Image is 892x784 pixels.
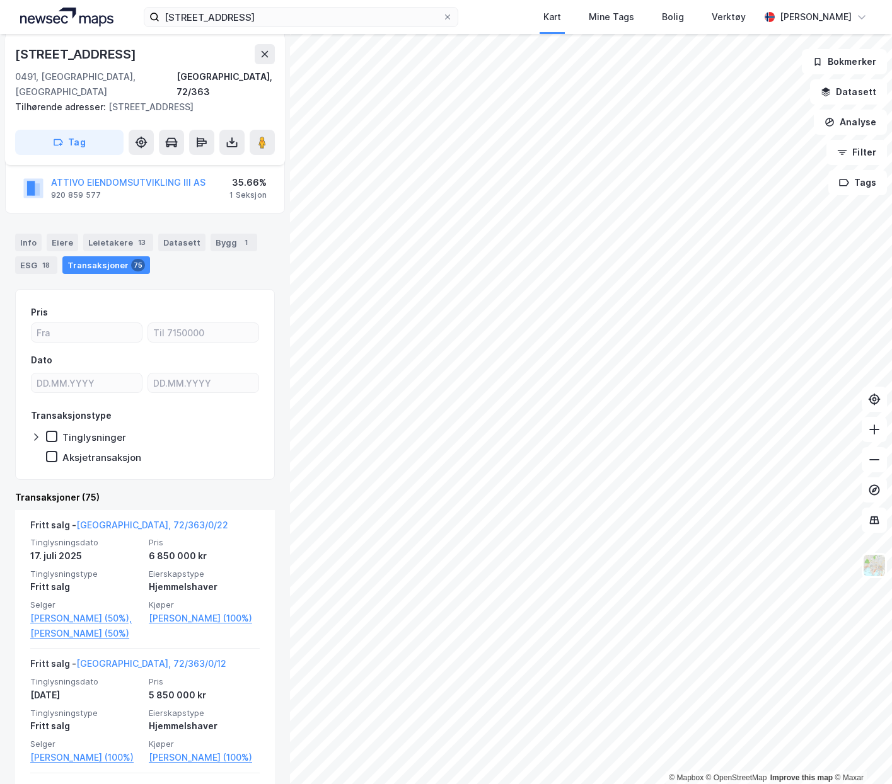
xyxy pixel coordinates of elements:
input: Fra [32,323,142,342]
div: Kart [543,9,561,25]
a: [PERSON_NAME] (100%) [149,750,260,765]
iframe: Chat Widget [829,724,892,784]
span: Tinglysningsdato [30,676,141,687]
div: [STREET_ADDRESS] [15,99,265,115]
div: Aksjetransaksjon [62,452,141,463]
a: Mapbox [669,773,704,782]
div: Bygg [211,234,257,251]
button: Tags [828,170,887,195]
div: 0491, [GEOGRAPHIC_DATA], [GEOGRAPHIC_DATA] [15,69,177,99]
span: Pris [149,537,260,548]
div: ESG [15,256,57,274]
span: Tinglysningstype [30,708,141,719]
div: 1 Seksjon [229,190,267,200]
span: Tinglysningstype [30,569,141,579]
div: Pris [31,305,48,320]
div: Transaksjonstype [31,408,112,423]
div: Datasett [158,234,206,251]
img: Z [862,554,886,577]
span: Selger [30,599,141,610]
div: 75 [131,259,145,271]
button: Tag [15,130,124,155]
div: [GEOGRAPHIC_DATA], 72/363 [177,69,275,99]
div: Info [15,234,42,251]
span: Eierskapstype [149,708,260,719]
span: Tinglysningsdato [30,537,141,548]
span: Kjøper [149,599,260,610]
input: DD.MM.YYYY [148,373,258,392]
div: Verktøy [712,9,746,25]
a: [GEOGRAPHIC_DATA], 72/363/0/12 [76,658,226,669]
div: Leietakere [83,234,153,251]
span: Eierskapstype [149,569,260,579]
div: Bolig [662,9,684,25]
div: Fritt salg - [30,656,226,676]
input: Søk på adresse, matrikkel, gårdeiere, leietakere eller personer [159,8,442,26]
a: OpenStreetMap [706,773,767,782]
div: 920 859 577 [51,190,101,200]
button: Filter [826,140,887,165]
span: Tilhørende adresser: [15,101,108,112]
div: 5 850 000 kr [149,688,260,703]
span: Pris [149,676,260,687]
a: [GEOGRAPHIC_DATA], 72/363/0/22 [76,520,228,530]
div: Transaksjoner [62,256,150,274]
div: Hjemmelshaver [149,719,260,734]
div: 6 850 000 kr [149,548,260,564]
span: Kjøper [149,739,260,749]
div: 17. juli 2025 [30,548,141,564]
a: [PERSON_NAME] (100%) [149,611,260,626]
div: 18 [40,259,52,271]
button: Bokmerker [802,49,887,74]
input: Til 7150000 [148,323,258,342]
input: DD.MM.YYYY [32,373,142,392]
div: Fritt salg - [30,518,228,538]
span: Selger [30,739,141,749]
div: Mine Tags [589,9,634,25]
a: [PERSON_NAME] (50%), [30,611,141,626]
div: Transaksjoner (75) [15,490,275,505]
div: Dato [31,353,52,368]
div: Fritt salg [30,579,141,594]
div: Hjemmelshaver [149,579,260,594]
div: 13 [136,236,148,249]
div: [PERSON_NAME] [780,9,852,25]
div: [DATE] [30,688,141,703]
div: 1 [240,236,252,249]
div: [STREET_ADDRESS] [15,44,139,64]
img: logo.a4113a55bc3d86da70a041830d287a7e.svg [20,8,113,26]
button: Datasett [810,79,887,105]
a: [PERSON_NAME] (100%) [30,750,141,765]
div: Tinglysninger [62,431,126,443]
div: 35.66% [229,175,267,190]
a: Improve this map [770,773,833,782]
div: Eiere [47,234,78,251]
button: Analyse [814,110,887,135]
a: [PERSON_NAME] (50%) [30,626,141,641]
div: Fritt salg [30,719,141,734]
